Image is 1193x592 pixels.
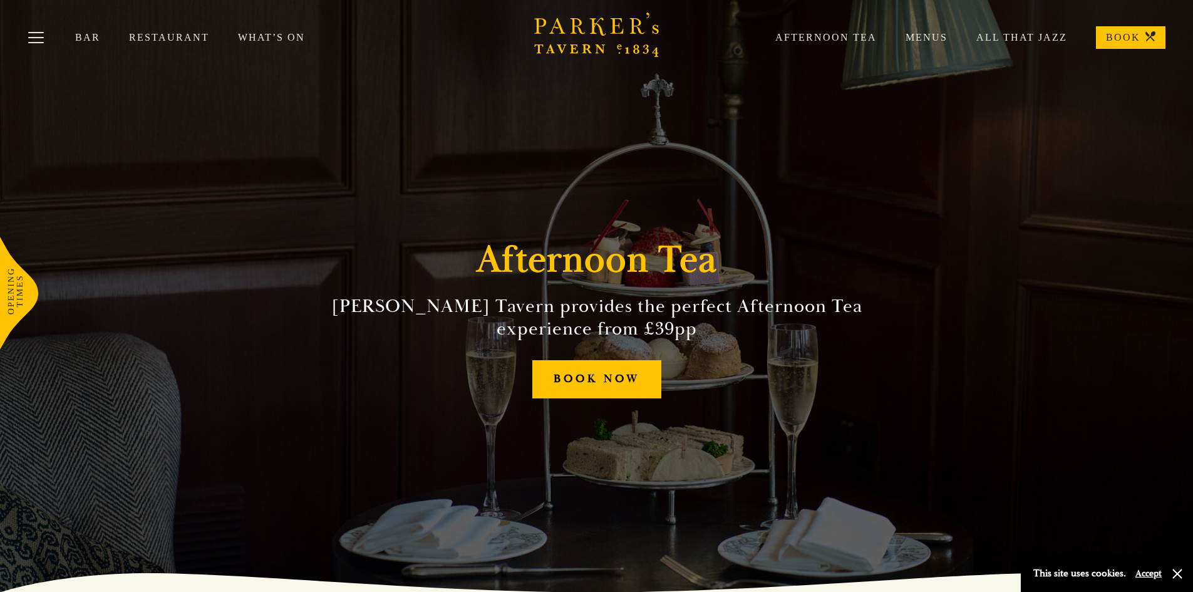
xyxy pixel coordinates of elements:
[1033,564,1126,583] p: This site uses cookies.
[1135,568,1162,579] button: Accept
[1171,568,1184,580] button: Close and accept
[532,360,661,398] a: BOOK NOW
[311,295,882,340] h2: [PERSON_NAME] Tavern provides the perfect Afternoon Tea experience from £39pp
[477,237,717,283] h1: Afternoon Tea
